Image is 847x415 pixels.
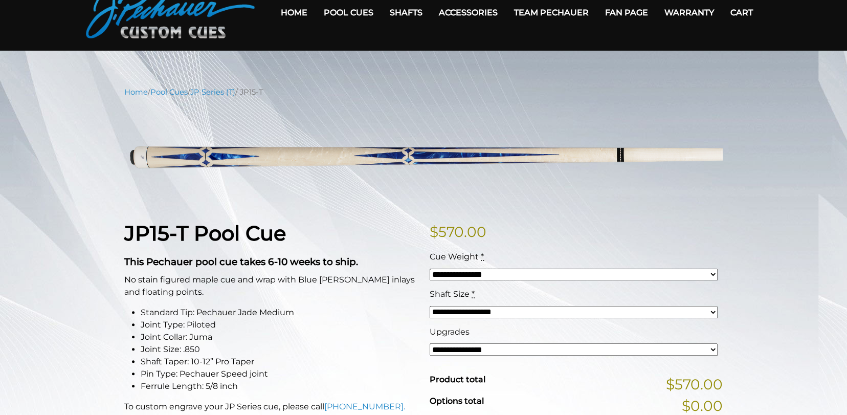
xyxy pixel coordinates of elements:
[430,327,470,337] span: Upgrades
[150,88,188,97] a: Pool Cues
[124,256,358,268] strong: This Pechauer pool cue takes 6-10 weeks to ship.
[430,375,485,384] span: Product total
[124,86,723,98] nav: Breadcrumb
[190,88,235,97] a: JP Series (T)
[430,223,486,241] bdi: 570.00
[430,289,470,299] span: Shaft Size
[141,368,417,380] li: Pin Type: Pechauer Speed joint
[141,356,417,368] li: Shaft Taper: 10-12” Pro Taper
[124,401,417,413] p: To custom engrave your JP Series cue, please call
[324,402,405,411] a: [PHONE_NUMBER].
[124,274,417,298] p: No stain figured maple cue and wrap with Blue [PERSON_NAME] inlays and floating points.
[141,343,417,356] li: Joint Size: .850
[472,289,475,299] abbr: required
[124,105,723,205] img: jp15-T.png
[124,88,148,97] a: Home
[124,221,286,246] strong: JP15-T Pool Cue
[141,307,417,319] li: Standard Tip: Pechauer Jade Medium
[141,331,417,343] li: Joint Collar: Juma
[430,396,484,406] span: Options total
[666,374,723,395] span: $570.00
[141,319,417,331] li: Joint Type: Piloted
[141,380,417,392] li: Ferrule Length: 5/8 inch
[481,252,484,261] abbr: required
[430,252,479,261] span: Cue Weight
[430,223,438,241] span: $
